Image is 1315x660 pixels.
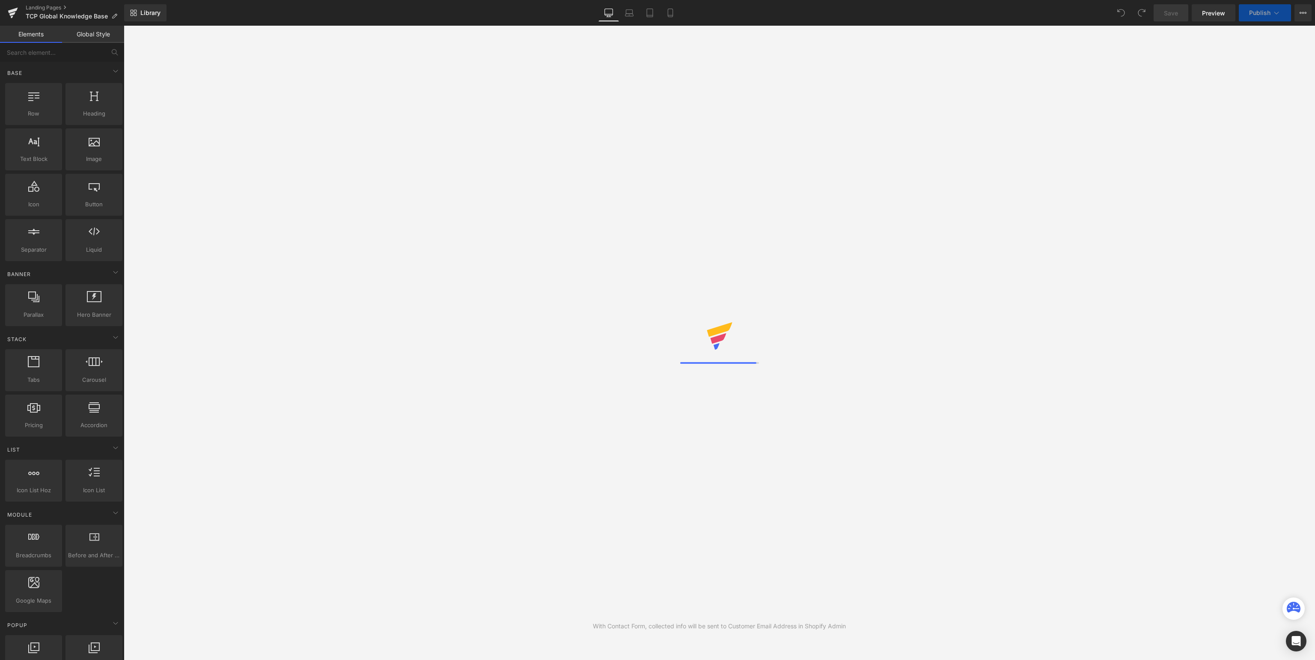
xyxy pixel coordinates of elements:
[1239,4,1291,21] button: Publish
[68,486,120,495] span: Icon List
[6,511,33,519] span: Module
[68,551,120,560] span: Before and After Images
[68,109,120,118] span: Heading
[68,200,120,209] span: Button
[1202,9,1225,18] span: Preview
[6,270,32,278] span: Banner
[8,551,60,560] span: Breadcrumbs
[6,335,27,343] span: Stack
[619,4,640,21] a: Laptop
[8,245,60,254] span: Separator
[1192,4,1235,21] a: Preview
[6,446,21,454] span: List
[8,200,60,209] span: Icon
[1133,4,1150,21] button: Redo
[1294,4,1312,21] button: More
[68,421,120,430] span: Accordion
[1249,9,1270,16] span: Publish
[8,596,60,605] span: Google Maps
[1164,9,1178,18] span: Save
[6,621,28,629] span: Popup
[6,69,23,77] span: Base
[8,421,60,430] span: Pricing
[140,9,161,17] span: Library
[68,310,120,319] span: Hero Banner
[68,245,120,254] span: Liquid
[62,26,124,43] a: Global Style
[124,4,167,21] a: New Library
[68,155,120,164] span: Image
[593,621,846,631] div: With Contact Form, collected info will be sent to Customer Email Address in Shopify Admin
[68,375,120,384] span: Carousel
[640,4,660,21] a: Tablet
[660,4,681,21] a: Mobile
[8,486,60,495] span: Icon List Hoz
[1113,4,1130,21] button: Undo
[8,310,60,319] span: Parallax
[1286,631,1306,651] div: Open Intercom Messenger
[8,155,60,164] span: Text Block
[8,375,60,384] span: Tabs
[598,4,619,21] a: Desktop
[8,109,60,118] span: Row
[26,4,124,11] a: Landing Pages
[26,13,108,20] span: TCP Global Knowledge Base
